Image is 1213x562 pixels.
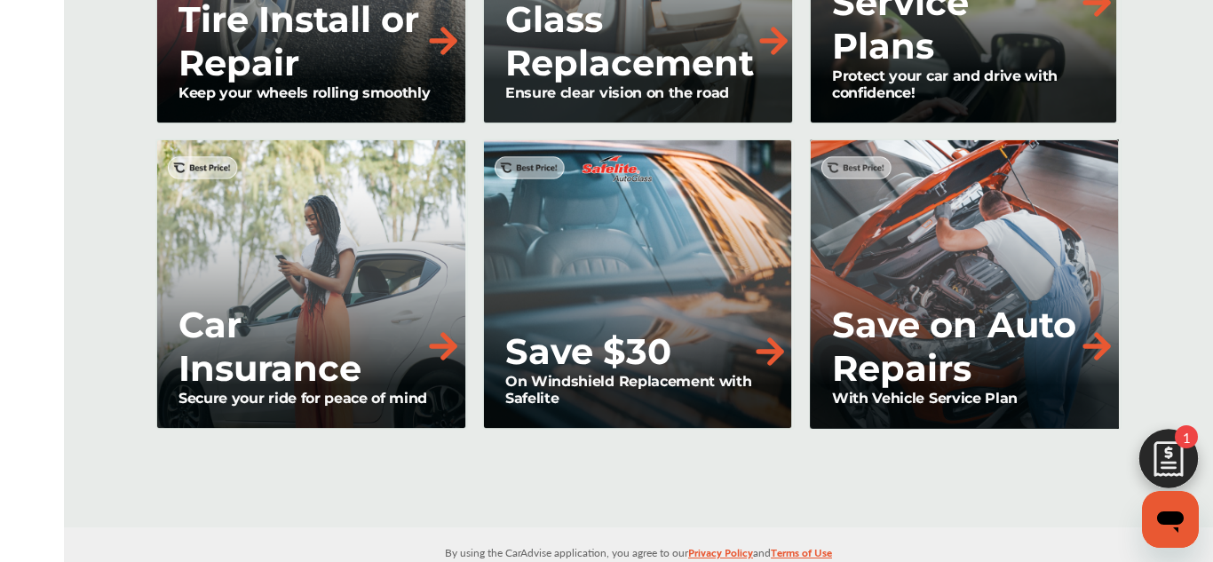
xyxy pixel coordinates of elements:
p: Secure your ride for peace of mind [178,390,463,407]
p: With Vehicle Service Plan [832,390,1116,407]
img: right-arrow-orange.79f929b2.svg [424,327,463,366]
p: Protect your car and drive with confidence! [832,67,1116,101]
span: 1 [1175,425,1198,448]
a: Car InsuranceSecure your ride for peace of mind [155,139,468,430]
p: By using the CarAdvise application, you agree to our and [64,542,1213,561]
iframe: Button to launch messaging window, conversation in progress [1142,491,1199,548]
a: Save on Auto RepairsWith Vehicle Service Plan [809,139,1122,430]
img: edit-cartIcon.11d11f9a.svg [1126,421,1211,506]
img: right-arrow-orange.79f929b2.svg [424,21,463,60]
p: Save $30 [505,329,671,373]
img: right-arrow-orange.79f929b2.svg [754,21,793,60]
img: right-arrow-orange.79f929b2.svg [1077,327,1116,366]
p: Ensure clear vision on the road [505,84,789,101]
p: Car Insurance [178,303,424,390]
p: Keep your wheels rolling smoothly [178,84,463,101]
a: Save $30On Windshield Replacement with Safelite [482,139,795,430]
img: right-arrow-orange.79f929b2.svg [750,332,789,371]
p: On Windshield Replacement with Safelite [505,373,789,407]
p: Save on Auto Repairs [832,303,1077,390]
